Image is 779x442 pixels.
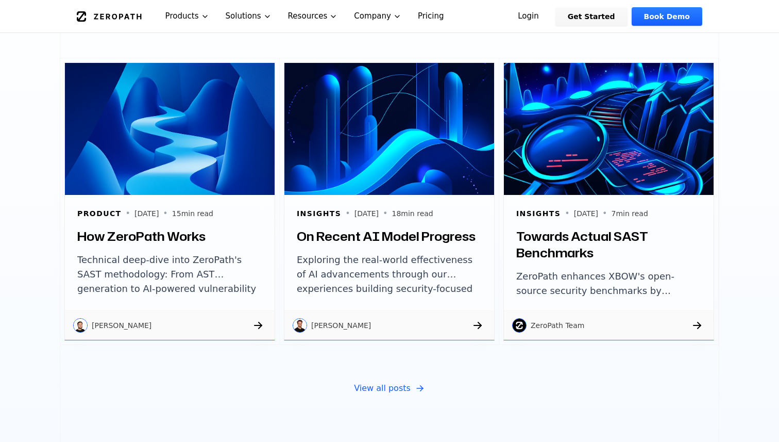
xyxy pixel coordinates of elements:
img: Dean Valentine [293,318,307,333]
span: • [345,207,350,220]
img: Towards Actual SAST Benchmarks [504,63,714,195]
img: How ZeroPath Works [65,63,275,195]
img: ZeroPath Team [512,318,527,333]
p: [DATE] [574,208,598,219]
p: [PERSON_NAME] [92,320,151,331]
a: Towards Actual SAST BenchmarksInsights•[DATE]•7min readTowards Actual SAST BenchmarksZeroPath enh... [499,58,719,345]
a: How ZeroPath WorksProduct•[DATE]•15min readHow ZeroPath WorksTechnical deep-dive into ZeroPath's ... [60,58,280,345]
p: Technical deep-dive into ZeroPath's SAST methodology: From AST generation to AI-powered vulnerabi... [77,253,262,298]
p: Exploring the real-world effectiveness of AI advancements through our experiences building securi... [297,253,482,298]
p: [DATE] [134,208,159,219]
h6: Insights [297,208,341,219]
img: On Recent AI Model Progress [284,63,494,195]
a: On Recent AI Model ProgressInsights•[DATE]•18min readOn Recent AI Model ProgressExploring the rea... [280,58,499,345]
p: ZeroPath enhances XBOW's open-source security benchmarks by removing AI-favoring hints, adding fa... [516,269,701,298]
h6: Product [77,208,122,219]
h3: How ZeroPath Works [77,228,262,244]
span: • [383,207,387,220]
p: ZeroPath Team [531,320,584,331]
span: • [126,207,130,220]
p: [DATE] [354,208,379,219]
p: 7 min read [612,208,648,219]
a: Get Started [555,7,628,26]
span: • [602,207,607,220]
a: View all posts [354,382,425,395]
img: Raphael Karger [73,318,88,333]
h6: Insights [516,208,561,219]
p: 18 min read [392,208,433,219]
span: • [565,207,569,220]
p: 15 min read [172,208,213,219]
h3: Towards Actual SAST Benchmarks [516,228,701,261]
a: Book Demo [632,7,702,26]
a: Login [505,7,551,26]
span: • [163,207,167,220]
p: [PERSON_NAME] [311,320,371,331]
h3: On Recent AI Model Progress [297,228,482,244]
